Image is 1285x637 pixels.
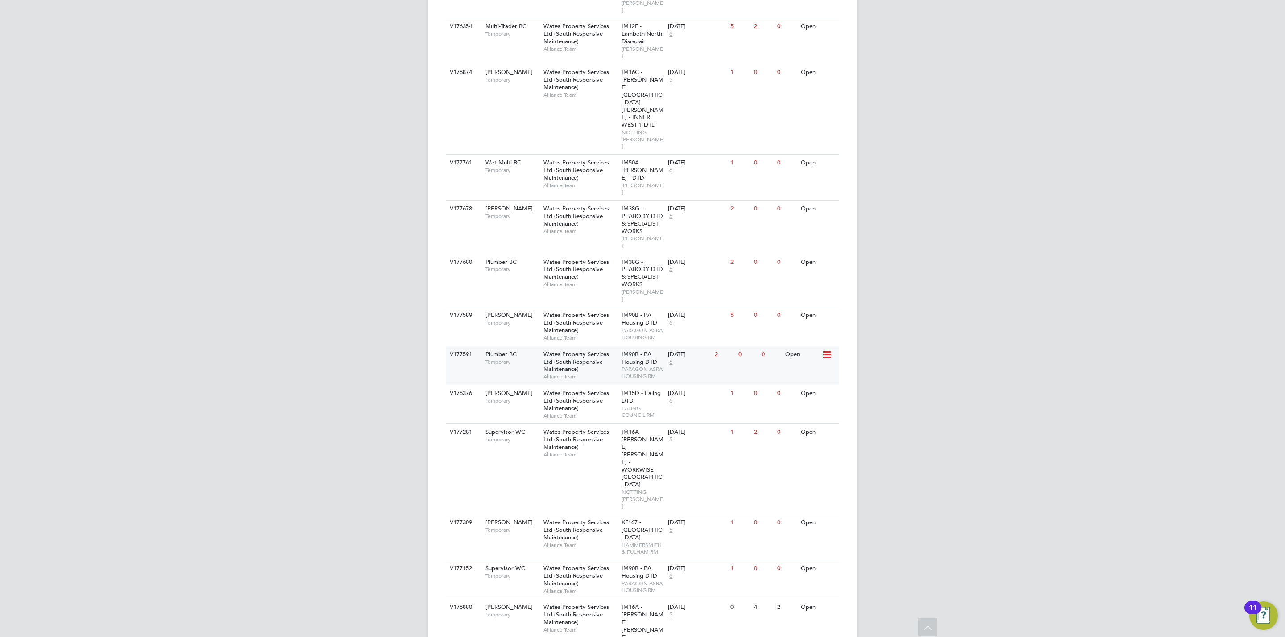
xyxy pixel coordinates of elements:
span: 6 [668,319,674,327]
span: Wates Property Services Ltd (South Responsive Maintenance) [543,389,609,412]
span: Alliance Team [543,588,617,595]
span: IM15D - Ealing DTD [622,389,661,404]
div: 2 [775,599,798,616]
div: Open [799,424,837,440]
div: 0 [752,514,775,531]
span: Wates Property Services Ltd (South Responsive Maintenance) [543,518,609,541]
div: Open [799,64,837,81]
span: [PERSON_NAME] [485,68,533,76]
div: Open [799,254,837,271]
div: [DATE] [668,390,726,397]
span: [PERSON_NAME] [485,389,533,397]
span: 5 [668,611,674,619]
span: IM90B - PA Housing DTD [622,350,657,366]
span: IM38G - PEABODY DTD & SPECIALIST WORKS [622,205,663,235]
div: V177309 [448,514,479,531]
span: Wates Property Services Ltd (South Responsive Maintenance) [543,311,609,334]
div: 0 [775,201,798,217]
div: 5 [728,18,751,35]
span: IM16C - [PERSON_NAME][GEOGRAPHIC_DATA][PERSON_NAME] - INNER WEST 1 DTD [622,68,663,128]
button: Open Resource Center, 11 new notifications [1249,601,1278,630]
div: V177680 [448,254,479,271]
div: 0 [775,254,798,271]
span: Plumber BC [485,258,517,266]
span: Alliance Team [543,281,617,288]
div: [DATE] [668,565,726,572]
div: 1 [728,155,751,171]
span: Temporary [485,436,539,443]
div: 1 [728,64,751,81]
div: 0 [752,64,775,81]
span: 6 [668,30,674,38]
div: [DATE] [668,428,726,436]
span: Multi-Trader BC [485,22,526,30]
div: 0 [775,424,798,440]
div: V176880 [448,599,479,616]
div: 0 [775,514,798,531]
span: Temporary [485,526,539,534]
span: [PERSON_NAME] [622,182,664,196]
span: 5 [668,526,674,534]
span: Wates Property Services Ltd (South Responsive Maintenance) [543,68,609,91]
div: V177152 [448,560,479,577]
div: V177589 [448,307,479,324]
div: Open [783,346,822,363]
div: V176874 [448,64,479,81]
span: HAMMERSMITH & FULHAM RM [622,542,664,555]
span: 5 [668,213,674,220]
div: 2 [728,254,751,271]
div: 1 [728,385,751,402]
span: Wates Property Services Ltd (South Responsive Maintenance) [543,159,609,181]
div: 0 [752,201,775,217]
span: 6 [668,358,674,366]
div: [DATE] [668,205,726,213]
div: 2 [752,18,775,35]
span: Wates Property Services Ltd (South Responsive Maintenance) [543,205,609,227]
span: [PERSON_NAME] [622,45,664,59]
div: 1 [728,424,751,440]
span: Alliance Team [543,373,617,380]
div: 0 [775,307,798,324]
span: Wates Property Services Ltd (South Responsive Maintenance) [543,603,609,626]
div: 0 [752,155,775,171]
div: 0 [775,64,798,81]
span: Alliance Team [543,412,617,419]
span: IM50A - [PERSON_NAME] - DTD [622,159,663,181]
div: [DATE] [668,351,710,358]
div: [DATE] [668,23,726,30]
span: Alliance Team [543,91,617,99]
div: 0 [775,155,798,171]
div: [DATE] [668,259,726,266]
div: Open [799,201,837,217]
span: EALING COUNCIL RM [622,405,664,419]
span: IM38G - PEABODY DTD & SPECIALIST WORKS [622,258,663,288]
div: 0 [728,599,751,616]
span: NOTTING [PERSON_NAME] [622,489,664,510]
div: Open [799,514,837,531]
div: 0 [752,385,775,402]
span: [PERSON_NAME] [485,311,533,319]
div: Open [799,18,837,35]
span: Temporary [485,319,539,326]
span: NOTTING [PERSON_NAME] [622,129,664,150]
span: Wates Property Services Ltd (South Responsive Maintenance) [543,22,609,45]
span: PARAGON ASRA HOUSING RM [622,366,664,379]
span: IM90B - PA Housing DTD [622,564,657,579]
div: Open [799,560,837,577]
div: 5 [728,307,751,324]
span: [PERSON_NAME] [485,518,533,526]
div: 0 [759,346,783,363]
div: 0 [775,385,798,402]
span: [PERSON_NAME] [622,288,664,302]
span: 6 [668,397,674,405]
span: Temporary [485,397,539,404]
span: Plumber BC [485,350,517,358]
div: 0 [752,254,775,271]
span: 6 [668,167,674,174]
span: Alliance Team [543,228,617,235]
span: Alliance Team [543,626,617,633]
span: IM12F - Lambeth North Disrepair [622,22,662,45]
span: Alliance Team [543,45,617,53]
div: [DATE] [668,69,726,76]
div: [DATE] [668,159,726,167]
